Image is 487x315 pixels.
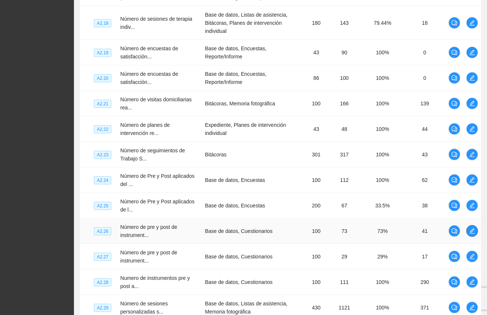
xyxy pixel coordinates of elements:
td: 301 [305,142,328,167]
span: edit [467,101,478,106]
td: 317 [328,142,361,167]
span: edit [467,203,478,209]
td: 100 [305,91,328,116]
span: A2.23 [94,151,111,159]
span: Numero de instrumentos pre y post a... [120,275,190,289]
span: edit [467,152,478,157]
td: 200 [305,193,328,219]
button: comment [449,123,460,135]
td: 33.5% [361,193,404,219]
button: comment [449,98,460,109]
span: A2.28 [94,278,111,287]
button: comment [449,251,460,262]
button: comment [449,302,460,314]
span: edit [467,75,478,81]
span: A2.19 [94,49,111,57]
span: A2.29 [94,304,111,312]
span: A2.25 [94,202,111,210]
button: comment [449,149,460,160]
td: 17 [404,244,446,270]
td: Bitácoras, Memoria fotográfica [202,91,305,116]
span: A2.18 [94,19,111,27]
span: Número de encuestas de satisfacción... [120,45,178,60]
td: 100% [361,142,404,167]
td: 90 [328,40,361,65]
span: edit [467,177,478,183]
span: edit [467,20,478,26]
button: comment [449,276,460,288]
td: 48 [328,116,361,142]
td: 100% [361,40,404,65]
button: comment [449,72,460,84]
td: 0 [404,65,446,91]
td: 100 [305,167,328,193]
span: A2.24 [94,176,111,184]
button: edit [466,251,478,262]
td: 143 [328,6,361,40]
td: 73 [328,219,361,244]
td: Base de datos, Encuestas, Reporte/Informe [202,65,305,91]
td: 100% [361,116,404,142]
button: edit [466,174,478,186]
span: Número de sesiones personalizadas s... [120,301,168,315]
td: 100 [305,219,328,244]
td: 86 [305,65,328,91]
td: 62 [404,167,446,193]
td: Base de datos, Cuestionarios [202,219,305,244]
button: edit [466,72,478,84]
span: Número de planes de intervención re... [120,122,170,136]
td: 290 [404,270,446,295]
td: 18 [404,6,446,40]
span: edit [467,279,478,285]
td: 111 [328,270,361,295]
td: Base de datos, Encuestas [202,193,305,219]
span: edit [467,254,478,260]
td: 166 [328,91,361,116]
td: 41 [404,219,446,244]
td: 38 [404,193,446,219]
td: 0 [404,40,446,65]
td: 100 [305,270,328,295]
span: edit [467,305,478,311]
td: 43 [305,116,328,142]
span: Número de visitas domiciliarias rea... [120,96,192,111]
td: 43 [404,142,446,167]
td: 29% [361,244,404,270]
td: 73% [361,219,404,244]
span: edit [467,228,478,234]
span: Número de sesiones de terapia indiv... [120,16,192,30]
td: Base de datos, Cuestionarios [202,244,305,270]
span: Número de pre y post de instrument... [120,250,177,264]
button: edit [466,98,478,109]
td: 43 [305,40,328,65]
td: 79.44% [361,6,404,40]
button: edit [466,200,478,211]
td: Base de datos, Encuestas, Reporte/Informe [202,40,305,65]
button: comment [449,47,460,58]
td: 100% [361,270,404,295]
span: A2.21 [94,100,111,108]
span: A2.20 [94,74,111,82]
button: edit [466,123,478,135]
button: comment [449,174,460,186]
span: A2.27 [94,253,111,261]
td: 100% [361,91,404,116]
button: edit [466,47,478,58]
span: edit [467,126,478,132]
button: edit [466,302,478,314]
td: 67 [328,193,361,219]
td: 112 [328,167,361,193]
button: edit [466,17,478,29]
td: Bitácoras [202,142,305,167]
button: edit [466,149,478,160]
button: comment [449,225,460,237]
td: 139 [404,91,446,116]
td: Base de datos, Encuestas [202,167,305,193]
button: edit [466,276,478,288]
td: Base de datos, Cuestionarios [202,270,305,295]
span: Número de encuestas de satisfacción... [120,71,178,85]
span: A2.26 [94,227,111,236]
td: 100% [361,65,404,91]
span: Número de seguimientos de Trabajo S... [120,148,185,162]
td: 29 [328,244,361,270]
